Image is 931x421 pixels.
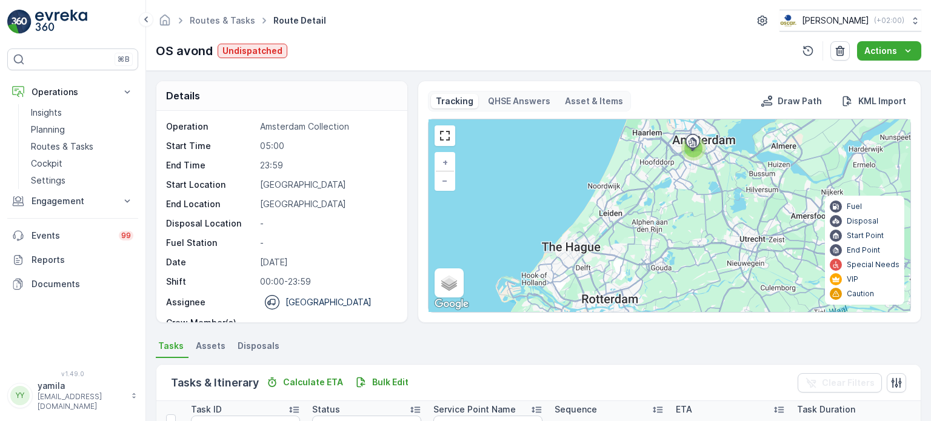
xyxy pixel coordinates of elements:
[802,15,869,27] p: [PERSON_NAME]
[166,237,255,249] p: Fuel Station
[260,121,394,133] p: Amsterdam Collection
[26,155,138,172] a: Cockpit
[238,340,279,352] span: Disposals
[312,403,340,416] p: Status
[822,377,875,389] p: Clear Filters
[260,256,394,268] p: [DATE]
[442,157,448,167] span: +
[26,121,138,138] a: Planning
[32,254,133,266] p: Reports
[158,18,172,28] a: Homepage
[271,15,329,27] span: Route Detail
[31,157,62,170] p: Cockpit
[555,403,597,416] p: Sequence
[7,10,32,34] img: logo
[429,119,910,312] div: 0
[442,175,448,185] span: −
[171,374,259,391] p: Tasks & Itinerary
[222,45,282,57] p: Undispatched
[285,296,372,308] p: [GEOGRAPHIC_DATA]
[166,217,255,230] p: Disposal Location
[756,94,827,108] button: Draw Path
[32,278,133,290] p: Documents
[874,16,904,25] p: ( +02:00 )
[10,386,30,405] div: YY
[350,375,413,390] button: Bulk Edit
[166,256,255,268] p: Date
[261,375,348,390] button: Calculate ETA
[676,403,692,416] p: ETA
[7,189,138,213] button: Engagement
[31,107,62,119] p: Insights
[260,140,394,152] p: 05:00
[156,42,213,60] p: OS avond
[166,317,255,329] p: Crew Member(s)
[26,138,138,155] a: Routes & Tasks
[372,376,409,388] p: Bulk Edit
[260,276,394,288] p: 00:00-23:59
[7,80,138,104] button: Operations
[260,179,394,191] p: [GEOGRAPHIC_DATA]
[436,153,454,171] a: Zoom In
[432,296,472,312] a: Open this area in Google Maps (opens a new window)
[260,198,394,210] p: [GEOGRAPHIC_DATA]
[166,140,255,152] p: Start Time
[166,198,255,210] p: End Location
[7,380,138,411] button: YYyamila[EMAIL_ADDRESS][DOMAIN_NAME]
[190,15,255,25] a: Routes & Tasks
[166,88,200,103] p: Details
[7,370,138,377] span: v 1.49.0
[166,276,255,288] p: Shift
[32,195,114,207] p: Engagement
[191,403,222,416] p: Task ID
[158,340,184,352] span: Tasks
[166,121,255,133] p: Operation
[31,174,65,187] p: Settings
[118,55,130,64] p: ⌘B
[436,127,454,145] a: View Fullscreen
[31,124,65,136] p: Planning
[847,274,858,284] p: VIP
[166,159,255,171] p: End Time
[847,245,880,255] p: End Point
[260,159,394,171] p: 23:59
[864,45,897,57] p: Actions
[38,392,125,411] p: [EMAIL_ADDRESS][DOMAIN_NAME]
[847,231,884,240] p: Start Point
[260,217,394,230] p: -
[7,272,138,296] a: Documents
[857,41,921,61] button: Actions
[7,248,138,272] a: Reports
[779,14,797,27] img: basis-logo_rgb2x.png
[26,172,138,189] a: Settings
[847,260,899,270] p: Special Needs
[260,317,394,329] p: -
[7,224,138,248] a: Events99
[779,10,921,31] button: [PERSON_NAME](+02:00)
[847,216,878,226] p: Disposal
[436,270,462,296] a: Layers
[32,230,112,242] p: Events
[681,136,706,161] div: 7
[432,296,472,312] img: Google
[38,380,125,392] p: yamila
[836,94,911,108] button: KML Import
[797,403,855,416] p: Task Duration
[31,141,93,153] p: Routes & Tasks
[565,95,623,107] p: Asset & Items
[488,95,550,107] p: QHSE Answers
[847,202,862,211] p: Fuel
[847,289,874,299] p: Caution
[778,95,822,107] p: Draw Path
[798,373,882,393] button: Clear Filters
[35,10,87,34] img: logo_light-DOdMpM7g.png
[283,376,343,388] p: Calculate ETA
[858,95,906,107] p: KML Import
[32,86,114,98] p: Operations
[436,95,473,107] p: Tracking
[433,403,516,416] p: Service Point Name
[121,231,131,240] p: 99
[166,179,255,191] p: Start Location
[196,340,225,352] span: Assets
[166,296,205,308] p: Assignee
